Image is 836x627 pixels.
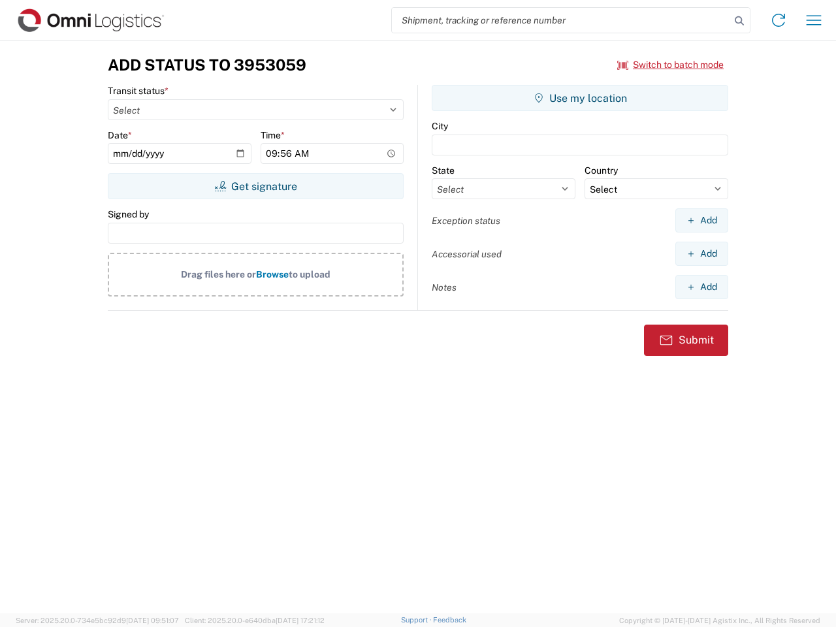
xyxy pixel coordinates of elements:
[108,129,132,141] label: Date
[16,617,179,624] span: Server: 2025.20.0-734e5bc92d9
[433,616,466,624] a: Feedback
[432,248,502,260] label: Accessorial used
[261,129,285,141] label: Time
[619,615,820,626] span: Copyright © [DATE]-[DATE] Agistix Inc., All Rights Reserved
[432,215,500,227] label: Exception status
[256,269,289,280] span: Browse
[432,281,457,293] label: Notes
[675,242,728,266] button: Add
[401,616,434,624] a: Support
[644,325,728,356] button: Submit
[108,173,404,199] button: Get signature
[432,85,728,111] button: Use my location
[181,269,256,280] span: Drag files here or
[276,617,325,624] span: [DATE] 17:21:12
[585,165,618,176] label: Country
[675,208,728,233] button: Add
[392,8,730,33] input: Shipment, tracking or reference number
[108,208,149,220] label: Signed by
[432,165,455,176] label: State
[108,85,169,97] label: Transit status
[185,617,325,624] span: Client: 2025.20.0-e640dba
[289,269,330,280] span: to upload
[617,54,724,76] button: Switch to batch mode
[126,617,179,624] span: [DATE] 09:51:07
[432,120,448,132] label: City
[675,275,728,299] button: Add
[108,56,306,74] h3: Add Status to 3953059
